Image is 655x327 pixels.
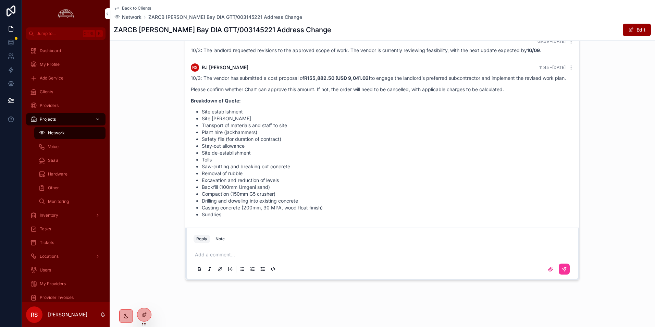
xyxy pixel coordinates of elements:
[40,226,51,232] span: Tasks
[304,75,370,81] strong: R155,882.50 (USD 9,041.02)
[527,47,540,53] strong: 10/09
[191,98,241,104] strong: Breakdown of Quote:
[191,74,574,82] p: 10/3: The vendor has submitted a cost proposal of to engage the landlord’s preferred subcontracto...
[34,168,106,180] a: Hardware
[34,154,106,167] a: SaaS
[26,27,106,40] button: Jump to...CtrlK
[26,250,106,263] a: Locations
[202,204,574,211] li: Casting concrete (200mm, 30 MPA, wood float finish)
[623,24,651,36] button: Edit
[48,144,59,149] span: Voice
[26,237,106,249] a: Tickets
[40,117,56,122] span: Projects
[37,31,80,36] span: Jump to...
[202,197,574,204] li: Drilling and doweling into existing concrete
[97,31,102,36] span: K
[48,185,59,191] span: Other
[539,65,566,70] span: 11:45 • [DATE]
[202,149,574,156] li: Site de-establishment
[202,170,574,177] li: Removal of rubble
[83,30,95,37] span: Ctrl
[22,40,110,302] div: scrollable content
[213,235,227,243] button: Note
[148,14,302,21] a: ZARCB [PERSON_NAME] Bay DIA GTT/003145221 Address Change
[40,62,60,67] span: My Profile
[48,158,58,163] span: SaaS
[215,236,225,242] div: Note
[122,14,141,21] span: Network
[202,115,574,122] li: Site [PERSON_NAME]
[26,223,106,235] a: Tasks
[191,86,574,93] p: Please confirm whether Chart can approve this amount. If not, the order will need to be cancelled...
[26,113,106,125] a: Projects
[31,311,38,319] span: RS
[537,39,566,44] span: 09:09 • [DATE]
[26,58,106,71] a: My Profile
[40,254,59,259] span: Locations
[122,5,151,11] span: Back to Clients
[26,45,106,57] a: Dashboard
[202,122,574,129] li: Transport of materials and staff to site
[56,8,76,19] img: App logo
[40,295,74,300] span: Provider Invoices
[202,129,574,136] li: Plant hire (jackhammers)
[34,127,106,139] a: Network
[40,213,58,218] span: Inventory
[114,14,141,21] a: Network
[40,281,66,287] span: My Providers
[34,141,106,153] a: Voice
[26,72,106,84] a: Add Service
[26,264,106,276] a: Users
[194,235,210,243] button: Reply
[40,267,51,273] span: Users
[40,240,54,245] span: Tickets
[202,184,574,191] li: Backfill (100mm Umgeni sand)
[40,48,61,53] span: Dashboard
[26,209,106,221] a: Inventory
[40,75,63,81] span: Add Service
[202,163,574,170] li: Saw-cutting and breaking out concrete
[202,211,574,218] li: Sundries
[202,177,574,184] li: Excavation and reduction of levels
[202,64,248,71] span: RJ [PERSON_NAME]
[26,291,106,304] a: Provider Invoices
[202,136,574,143] li: Safety file (for duration of contract)
[34,195,106,208] a: Monitoring
[114,25,331,35] h1: ZARCB [PERSON_NAME] Bay DIA GTT/003145221 Address Change
[48,199,69,204] span: Monitoring
[26,86,106,98] a: Clients
[40,89,53,95] span: Clients
[114,5,151,11] a: Back to Clients
[202,108,574,115] li: Site establishment
[34,182,106,194] a: Other
[202,191,574,197] li: Compaction (150mm G5 crusher)
[26,278,106,290] a: My Providers
[48,311,87,318] p: [PERSON_NAME]
[192,65,198,70] span: RS
[26,99,106,112] a: Providers
[202,156,574,163] li: Tolls
[48,130,65,136] span: Network
[40,103,59,108] span: Providers
[191,47,541,53] span: 10/3: The landlord requested revisions to the approved scope of work. The vendor is currently rev...
[202,143,574,149] li: Stay-out allowance
[48,171,67,177] span: Hardware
